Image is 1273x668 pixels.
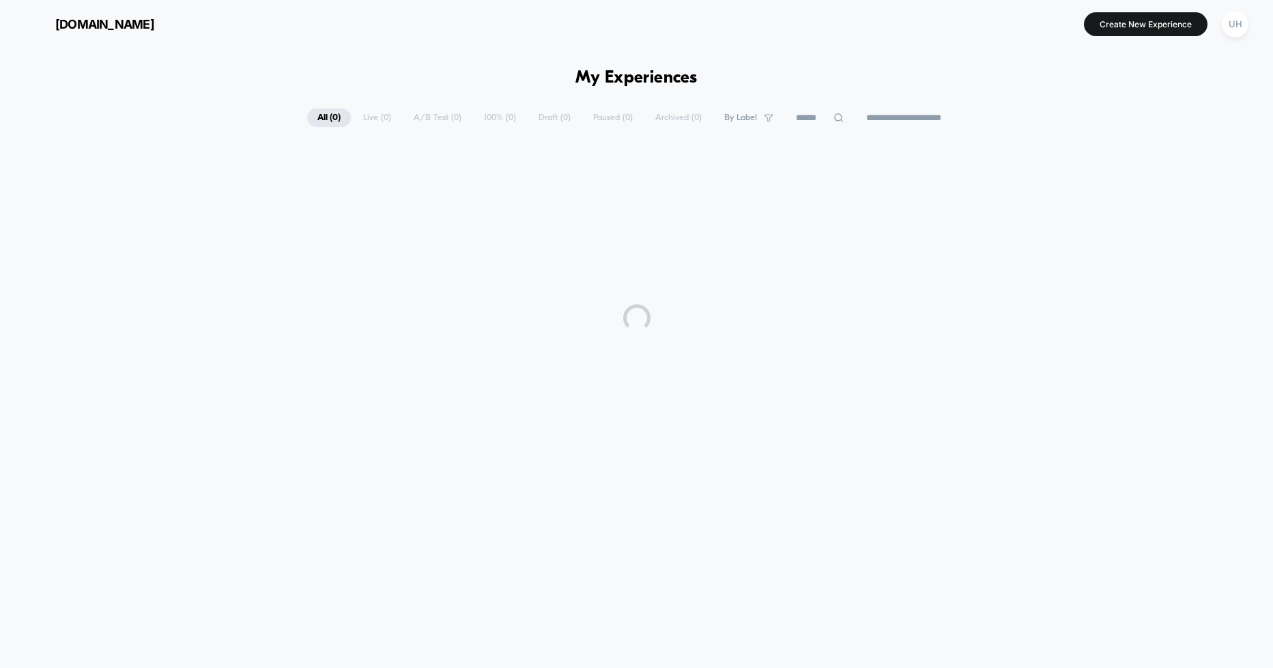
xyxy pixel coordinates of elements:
button: UH [1218,10,1253,38]
div: UH [1222,11,1248,38]
button: Create New Experience [1084,12,1207,36]
h1: My Experiences [575,68,698,88]
span: All ( 0 ) [307,108,351,127]
button: [DOMAIN_NAME] [20,13,158,35]
span: By Label [724,113,757,123]
span: [DOMAIN_NAME] [55,17,154,31]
